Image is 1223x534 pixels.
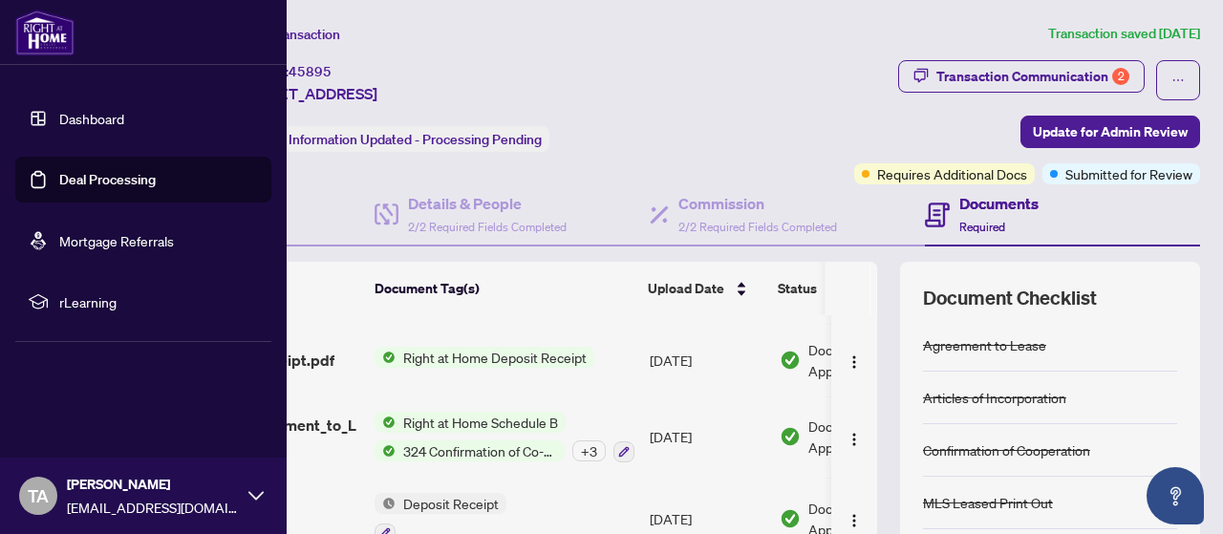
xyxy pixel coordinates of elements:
[59,232,174,249] a: Mortgage Referrals
[642,324,772,396] td: [DATE]
[396,412,566,433] span: Right at Home Schedule B
[1048,23,1200,45] article: Transaction saved [DATE]
[67,497,239,518] span: [EMAIL_ADDRESS][DOMAIN_NAME]
[375,440,396,461] img: Status Icon
[396,347,594,368] span: Right at Home Deposit Receipt
[778,278,817,299] span: Status
[877,163,1027,184] span: Requires Additional Docs
[15,10,75,55] img: logo
[289,63,332,80] span: 45895
[959,220,1005,234] span: Required
[572,440,606,461] div: + 3
[59,110,124,127] a: Dashboard
[28,482,49,509] span: TA
[847,513,862,528] img: Logo
[640,262,770,315] th: Upload Date
[375,347,594,368] button: Status IconRight at Home Deposit Receipt
[959,192,1039,215] h4: Documents
[59,291,258,312] span: rLearning
[936,61,1129,92] div: Transaction Communication
[396,493,506,514] span: Deposit Receipt
[1020,116,1200,148] button: Update for Admin Review
[808,339,927,381] span: Document Approved
[1147,467,1204,524] button: Open asap
[839,421,869,452] button: Logo
[770,262,933,315] th: Status
[923,334,1046,355] div: Agreement to Lease
[780,508,801,529] img: Document Status
[648,278,724,299] span: Upload Date
[678,192,837,215] h4: Commission
[375,412,634,463] button: Status IconRight at Home Schedule BStatus Icon324 Confirmation of Co-operation and Representation...
[238,26,340,43] span: View Transaction
[408,192,567,215] h4: Details & People
[1033,117,1188,147] span: Update for Admin Review
[375,347,396,368] img: Status Icon
[375,412,396,433] img: Status Icon
[923,492,1053,513] div: MLS Leased Print Out
[839,345,869,375] button: Logo
[237,82,377,105] span: [STREET_ADDRESS]
[1065,163,1192,184] span: Submitted for Review
[59,171,156,188] a: Deal Processing
[408,220,567,234] span: 2/2 Required Fields Completed
[780,350,801,371] img: Document Status
[67,474,239,495] span: [PERSON_NAME]
[1171,74,1185,87] span: ellipsis
[367,262,640,315] th: Document Tag(s)
[237,126,549,152] div: Status:
[923,439,1090,460] div: Confirmation of Cooperation
[847,432,862,447] img: Logo
[839,503,869,534] button: Logo
[396,440,565,461] span: 324 Confirmation of Co-operation and Representation - Tenant/Landlord
[923,387,1066,408] div: Articles of Incorporation
[642,396,772,479] td: [DATE]
[1112,68,1129,85] div: 2
[375,493,396,514] img: Status Icon
[289,131,542,148] span: Information Updated - Processing Pending
[923,285,1097,311] span: Document Checklist
[898,60,1145,93] button: Transaction Communication2
[808,416,927,458] span: Document Approved
[847,354,862,370] img: Logo
[780,426,801,447] img: Document Status
[678,220,837,234] span: 2/2 Required Fields Completed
